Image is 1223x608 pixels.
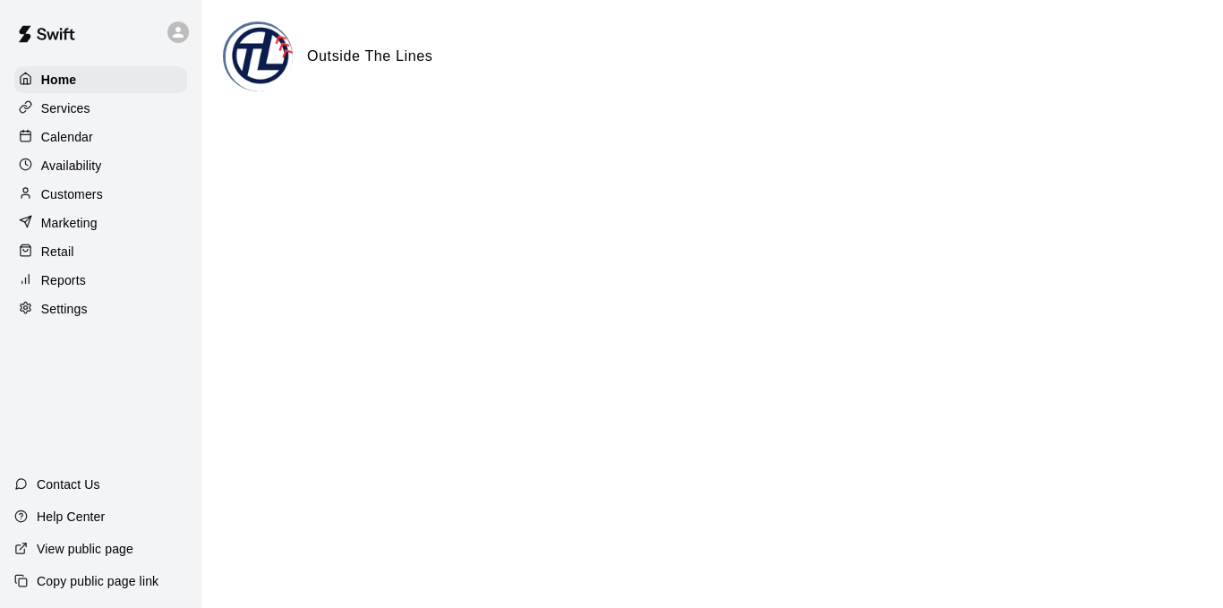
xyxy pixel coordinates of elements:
p: Availability [41,157,102,175]
p: Copy public page link [37,572,158,590]
a: Reports [14,267,187,294]
p: View public page [37,540,133,558]
p: Settings [41,300,88,318]
img: Outside The Lines logo [226,24,293,91]
a: Customers [14,181,187,208]
p: Customers [41,185,103,203]
a: Home [14,66,187,93]
p: Contact Us [37,475,100,493]
p: Reports [41,271,86,289]
p: Calendar [41,128,93,146]
a: Services [14,95,187,122]
p: Home [41,71,77,89]
p: Help Center [37,508,105,526]
a: Availability [14,152,187,179]
p: Services [41,99,90,117]
h6: Outside The Lines [307,45,432,68]
a: Marketing [14,210,187,236]
a: Settings [14,295,187,322]
a: Retail [14,238,187,265]
p: Retail [41,243,74,261]
p: Marketing [41,214,98,232]
a: Calendar [14,124,187,150]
